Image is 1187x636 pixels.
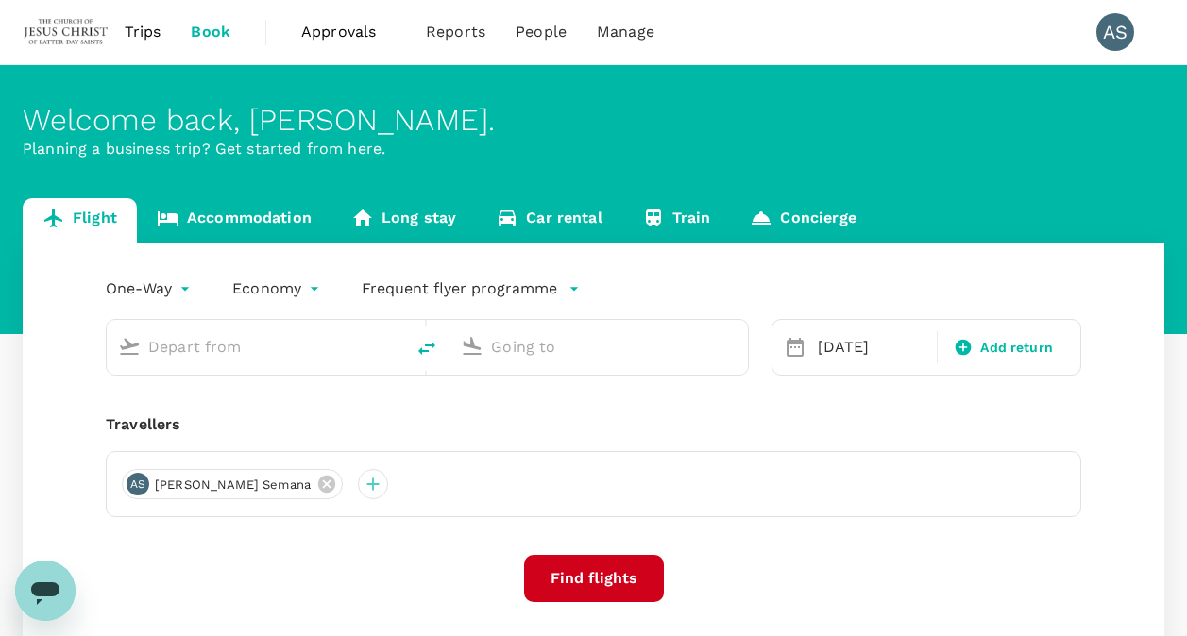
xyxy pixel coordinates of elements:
span: [PERSON_NAME] Semana [144,476,322,494]
iframe: Button to launch messaging window [15,561,76,621]
span: Add return [980,338,1053,358]
div: AS [127,473,149,495]
div: AS[PERSON_NAME] Semana [122,469,343,499]
div: AS [1096,13,1134,51]
span: Manage [597,21,654,43]
div: Welcome back , [PERSON_NAME] . [23,103,1164,138]
button: delete [404,326,449,371]
div: [DATE] [810,328,934,366]
a: Car rental [476,198,622,243]
button: Open [391,344,395,348]
div: One-Way [106,274,195,304]
input: Depart from [148,332,365,361]
span: Reports [426,21,485,43]
button: Frequent flyer programme [362,277,580,300]
a: Accommodation [137,198,331,243]
p: Planning a business trip? Get started from here. [23,138,1164,160]
span: Book [191,21,230,43]
button: Open [735,344,738,348]
a: Long stay [331,198,476,243]
p: Frequent flyer programme [362,277,557,300]
a: Flight [23,198,137,243]
span: People [516,21,567,43]
img: The Malaysian Church of Jesus Christ of Latter-day Saints [23,11,110,53]
span: Trips [125,21,161,43]
div: Travellers [106,413,1081,436]
button: Find flights [524,555,664,602]
span: Approvals [301,21,396,43]
a: Train [622,198,731,243]
a: Concierge [730,198,875,243]
input: Going to [491,332,707,361]
div: Economy [232,274,324,304]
